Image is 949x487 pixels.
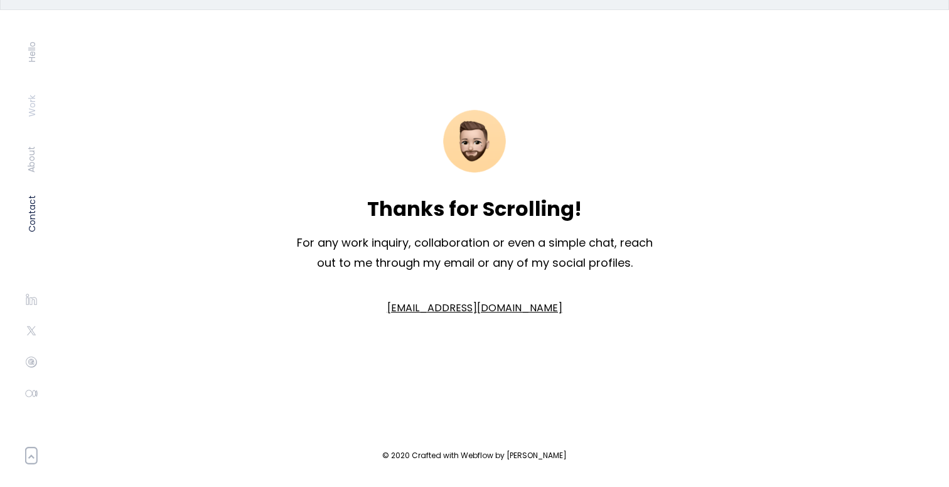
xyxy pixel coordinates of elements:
a: Work [25,95,38,117]
a: About [25,146,38,173]
h2: Thanks for Scrolling! [367,198,582,220]
p: © 2020 Crafted with Webflow by [PERSON_NAME] [382,448,567,463]
p: For any work inquiry, collaboration or even a simple chat, reach out to me through my email or an... [286,233,663,273]
a: Hello [25,41,38,62]
img: nadav papay [443,110,506,173]
a: Contact [25,195,38,232]
a: [EMAIL_ADDRESS][DOMAIN_NAME] [387,301,562,315]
